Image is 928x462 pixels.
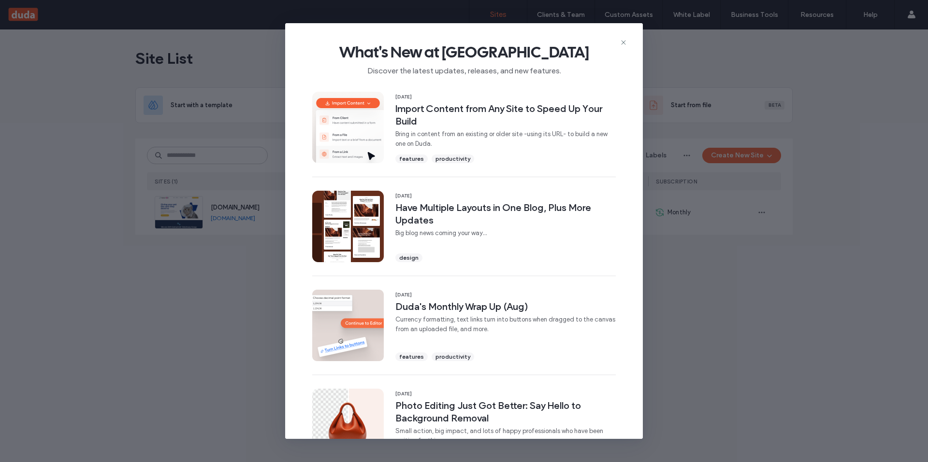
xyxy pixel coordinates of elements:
[435,352,470,361] span: productivity
[399,154,424,163] span: features
[399,352,424,361] span: features
[395,102,616,127] span: Import Content from Any Site to Speed Up Your Build
[395,94,616,100] span: [DATE]
[395,399,616,424] span: Photo Editing Just Got Better: Say Hello to Background Removal
[301,62,627,76] span: Discover the latest updates, releases, and new features.
[435,154,470,163] span: productivity
[395,300,616,313] span: Duda's Monthly Wrap Up (Aug)
[395,315,616,334] span: Currency formatting, text links turn into buttons when dragged to the canvas from an uploaded fil...
[395,426,616,446] span: Small action, big impact, and lots of happy professionals who have been waiting for this.
[399,253,419,262] span: design
[395,391,616,397] span: [DATE]
[395,228,616,238] span: Big blog news coming your way...
[301,42,627,62] span: What's New at [GEOGRAPHIC_DATA]
[395,193,616,199] span: [DATE]
[395,129,616,149] span: Bring in content from an existing or older site -using its URL- to build a new one on Duda.
[395,292,616,298] span: [DATE]
[395,201,616,226] span: Have Multiple Layouts in One Blog, Plus More Updates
